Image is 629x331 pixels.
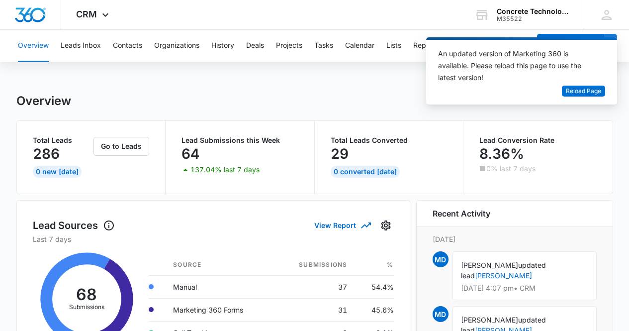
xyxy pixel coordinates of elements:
[33,234,394,244] p: Last 7 days
[165,275,274,298] td: Manual
[113,30,142,62] button: Contacts
[461,316,518,324] span: [PERSON_NAME]
[355,254,393,276] th: %
[33,218,115,233] h1: Lead Sources
[16,94,71,109] h1: Overview
[165,298,274,321] td: Marketing 360 Forms
[331,146,349,162] p: 29
[433,306,449,322] span: MD
[537,34,604,58] button: Add Contact
[461,285,588,292] p: [DATE] 4:07 pm • CRM
[33,146,60,162] p: 286
[479,137,597,144] p: Lead Conversion Rate
[475,271,532,280] a: [PERSON_NAME]
[438,48,593,84] div: An updated version of Marketing 360 is available. Please reload this page to use the latest version!
[566,87,601,96] span: Reload Page
[433,234,597,244] p: [DATE]
[331,137,448,144] p: Total Leads Converted
[331,166,400,178] div: 0 Converted [DATE]
[413,30,439,62] button: Reports
[314,30,333,62] button: Tasks
[276,30,302,62] button: Projects
[190,166,260,173] p: 137.04% last 7 days
[314,217,370,234] button: View Report
[386,30,401,62] button: Lists
[61,30,101,62] button: Leads Inbox
[246,30,264,62] button: Deals
[181,146,199,162] p: 64
[450,30,477,62] button: Settings
[433,208,490,220] h6: Recent Activity
[355,275,393,298] td: 54.4%
[497,15,569,22] div: account id
[479,146,524,162] p: 8.36%
[274,275,355,298] td: 37
[274,254,355,276] th: Submissions
[181,137,298,144] p: Lead Submissions this Week
[93,137,149,156] button: Go to Leads
[154,30,199,62] button: Organizations
[93,142,149,150] a: Go to Leads
[433,251,449,267] span: MD
[165,254,274,276] th: Source
[486,165,536,172] p: 0% last 7 days
[76,9,97,19] span: CRM
[461,261,518,269] span: [PERSON_NAME]
[355,298,393,321] td: 45.6%
[562,86,605,97] button: Reload Page
[497,7,569,15] div: account name
[274,298,355,321] td: 31
[378,218,394,233] button: Settings
[33,137,92,144] p: Total Leads
[345,30,374,62] button: Calendar
[33,166,82,178] div: 0 New [DATE]
[211,30,234,62] button: History
[18,30,49,62] button: Overview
